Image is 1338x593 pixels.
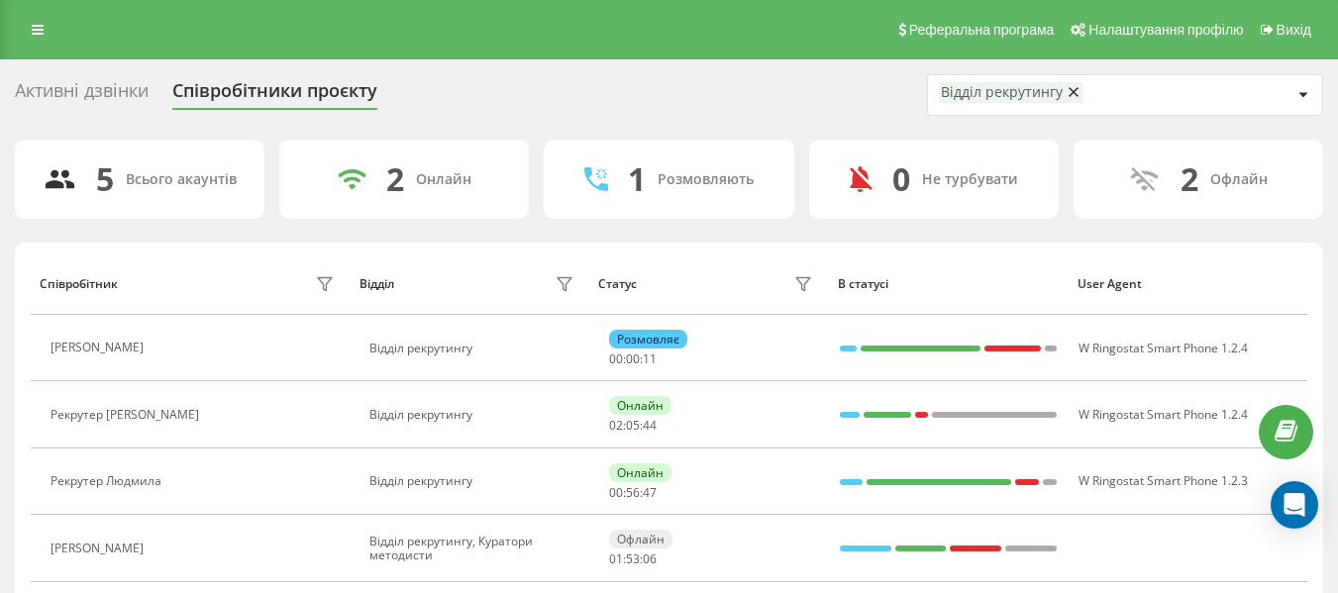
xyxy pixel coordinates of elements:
[51,341,149,354] div: [PERSON_NAME]
[1181,160,1198,198] div: 2
[126,171,237,188] div: Всього акаунтів
[609,352,657,366] div: : :
[838,277,1059,291] div: В статусі
[416,171,471,188] div: Онлайн
[609,530,672,548] div: Офлайн
[609,486,657,500] div: : :
[1277,22,1311,38] span: Вихід
[609,396,671,415] div: Онлайн
[609,552,657,566] div: : :
[386,160,404,198] div: 2
[1079,472,1248,489] span: W Ringostat Smart Phone 1.2.3
[1271,481,1318,529] div: Open Intercom Messenger
[1210,171,1268,188] div: Офлайн
[1079,406,1248,423] span: W Ringostat Smart Phone 1.2.4
[40,277,118,291] div: Співробітник
[628,160,646,198] div: 1
[51,408,204,422] div: Рекрутер [PERSON_NAME]
[369,408,578,422] div: Відділ рекрутингу
[643,417,657,434] span: 44
[609,550,623,567] span: 01
[1088,22,1243,38] span: Налаштування профілю
[96,160,114,198] div: 5
[369,535,578,563] div: Відділ рекрутингу, Куратори методисти
[609,330,687,348] div: Розмовляє
[1078,277,1298,291] div: User Agent
[172,80,377,111] div: Співробітники проєкту
[369,474,578,488] div: Відділ рекрутингу
[360,277,394,291] div: Відділ
[369,342,578,355] div: Відділ рекрутингу
[909,22,1055,38] span: Реферальна програма
[643,350,657,367] span: 11
[626,484,640,501] span: 56
[643,550,657,567] span: 06
[922,171,1018,188] div: Не турбувати
[51,474,166,488] div: Рекрутер Людмила
[626,550,640,567] span: 53
[609,350,623,367] span: 00
[941,84,1063,101] div: Відділ рекрутингу
[626,417,640,434] span: 05
[892,160,910,198] div: 0
[609,417,623,434] span: 02
[626,350,640,367] span: 00
[658,171,754,188] div: Розмовляють
[1079,340,1248,356] span: W Ringostat Smart Phone 1.2.4
[15,80,149,111] div: Активні дзвінки
[609,484,623,501] span: 00
[643,484,657,501] span: 47
[609,419,657,433] div: : :
[598,277,637,291] div: Статус
[51,542,149,555] div: [PERSON_NAME]
[609,463,671,482] div: Онлайн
